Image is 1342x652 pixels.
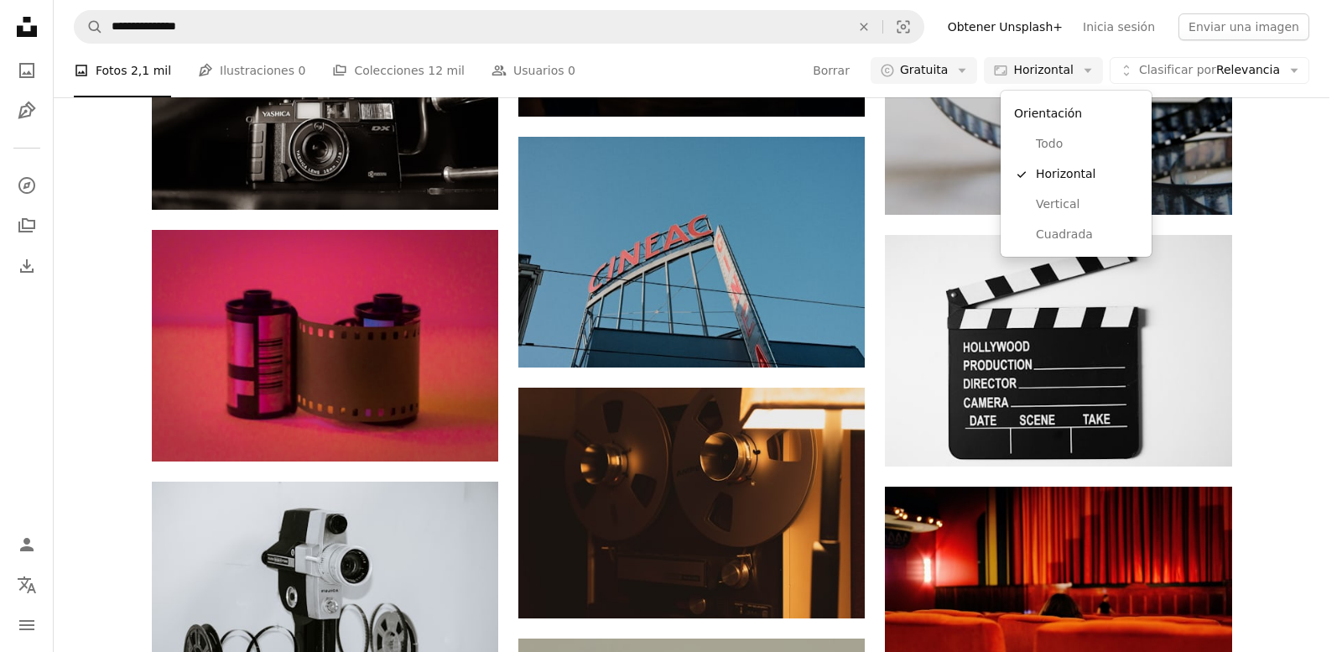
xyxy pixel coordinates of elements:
[984,57,1102,84] button: Horizontal
[1036,196,1138,213] span: Vertical
[1110,57,1309,84] button: Clasificar porRelevancia
[1036,136,1138,153] span: Todo
[1001,91,1152,257] div: Horizontal
[1036,166,1138,183] span: Horizontal
[1013,62,1073,79] span: Horizontal
[1007,97,1145,129] div: Orientación
[1036,227,1138,243] span: Cuadrada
